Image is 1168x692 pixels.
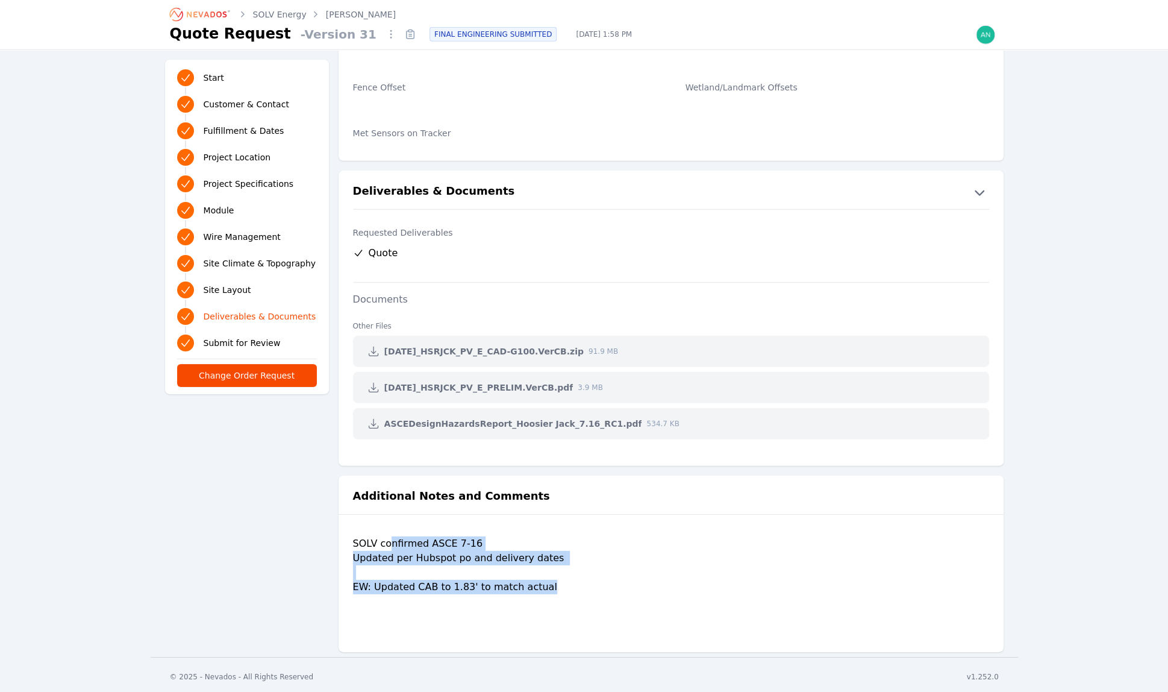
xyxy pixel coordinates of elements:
nav: Breadcrumb [170,5,396,24]
h2: Deliverables & Documents [353,183,515,202]
span: Submit for Review [204,337,281,349]
a: [PERSON_NAME] [326,8,396,20]
div: v1.252.0 [967,672,999,682]
span: - Version 31 [296,26,381,43]
span: Quote [369,246,398,260]
span: Start [204,72,224,84]
span: [DATE] 1:58 PM [566,30,642,39]
label: Requested Deliverables [353,227,989,239]
span: Site Layout [204,284,251,296]
label: Met Sensors on Tracker [353,127,657,139]
span: Wire Management [204,231,281,243]
button: Deliverables & Documents [339,183,1004,202]
nav: Progress [177,67,317,354]
label: Documents [339,294,422,305]
span: 91.9 MB [589,347,618,356]
a: SOLV Energy [253,8,307,20]
span: [DATE]_HSRJCK_PV_E_PRELIM.VerCB.pdf [384,382,573,394]
div: SOLV confirmed ASCE 7-16 Updated per Hubspot po and delivery dates EW: Updated CAB to 1.83' to ma... [353,536,989,633]
h2: Additional Notes and Comments [353,488,550,505]
div: © 2025 - Nevados - All Rights Reserved [170,672,314,682]
span: [DATE]_HSRJCK_PV_E_CAD-G100.VerCB.zip [384,345,584,357]
span: ASCEDesignHazardsReport_Hoosier Jack_7.16_RC1.pdf [384,418,642,430]
span: Project Specifications [204,178,294,190]
label: Fence Offset [353,81,657,93]
span: Module [204,204,234,216]
span: Project Location [204,151,271,163]
span: Deliverables & Documents [204,310,316,322]
label: Wetland/Landmark Offsets [685,81,989,93]
img: andrew@nevados.solar [976,25,995,45]
span: Fulfillment & Dates [204,125,284,137]
span: Customer & Contact [204,98,289,110]
span: 534.7 KB [646,419,679,429]
span: Site Climate & Topography [204,257,316,269]
div: FINAL ENGINEERING SUBMITTED [429,27,557,42]
button: Change Order Request [177,364,317,387]
dt: Other Files [353,312,989,331]
h1: Quote Request [170,24,291,43]
span: 3.9 MB [578,383,602,392]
